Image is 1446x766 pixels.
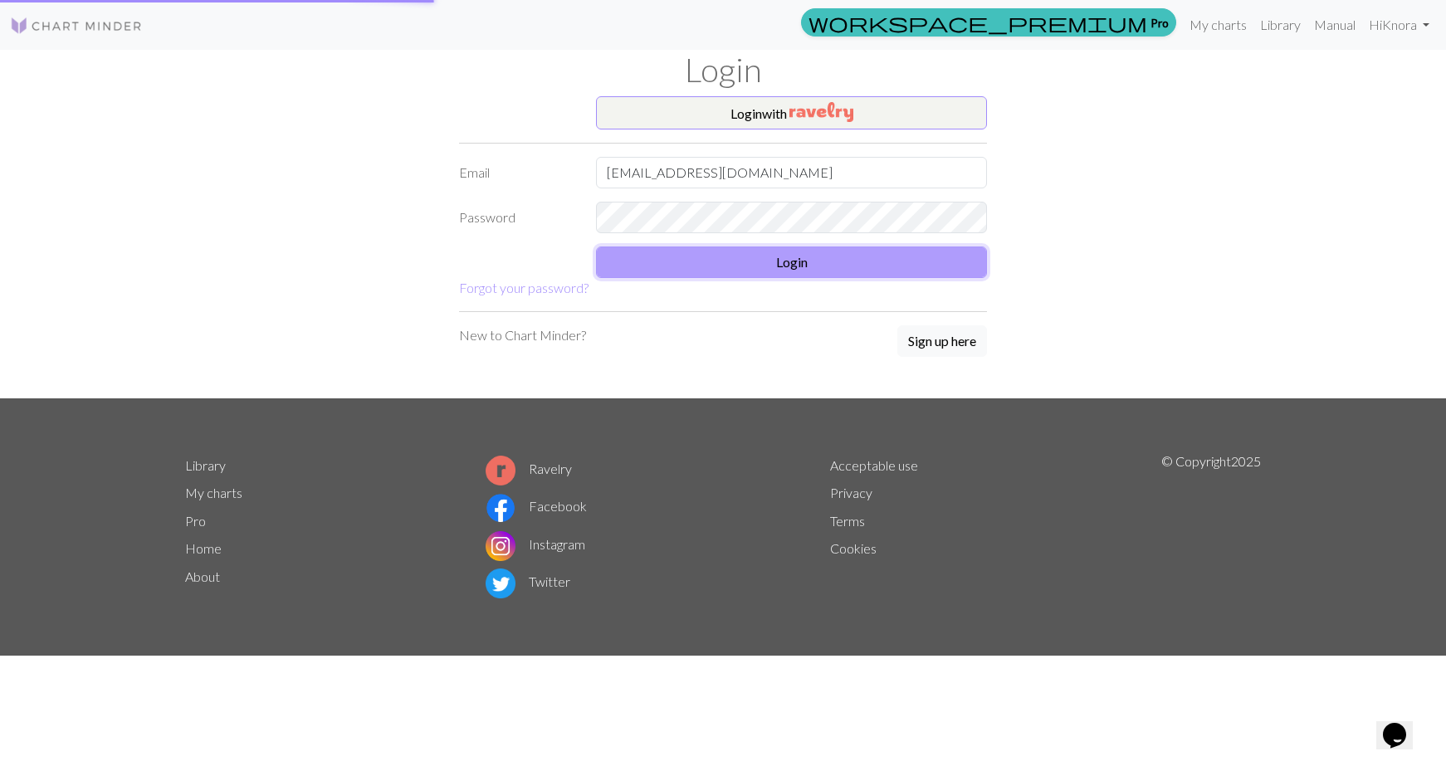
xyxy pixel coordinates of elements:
a: About [185,568,220,584]
a: Ravelry [486,461,572,476]
a: Terms [830,513,865,529]
a: My charts [185,485,242,500]
label: Password [449,202,586,233]
button: Sign up here [897,325,987,357]
img: Instagram logo [486,531,515,561]
a: Facebook [486,498,587,514]
p: © Copyright 2025 [1161,451,1261,603]
a: My charts [1183,8,1253,41]
a: Sign up here [897,325,987,359]
a: Pro [185,513,206,529]
img: Ravelry [789,102,853,122]
a: Twitter [486,573,570,589]
span: workspace_premium [808,11,1147,34]
a: Forgot your password? [459,280,589,295]
button: Login [596,246,987,278]
img: Logo [10,16,143,36]
a: Cookies [830,540,877,556]
h1: Login [175,50,1271,90]
a: Library [1253,8,1307,41]
label: Email [449,157,586,188]
a: Library [185,457,226,473]
img: Twitter logo [486,568,515,598]
a: Manual [1307,8,1362,41]
img: Facebook logo [486,493,515,523]
a: Acceptable use [830,457,918,473]
iframe: chat widget [1376,700,1429,749]
p: New to Chart Minder? [459,325,586,345]
a: HiKnora [1362,8,1436,41]
a: Home [185,540,222,556]
a: Privacy [830,485,872,500]
a: Instagram [486,536,585,552]
img: Ravelry logo [486,456,515,485]
a: Pro [801,8,1176,37]
button: Loginwith [596,96,987,129]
